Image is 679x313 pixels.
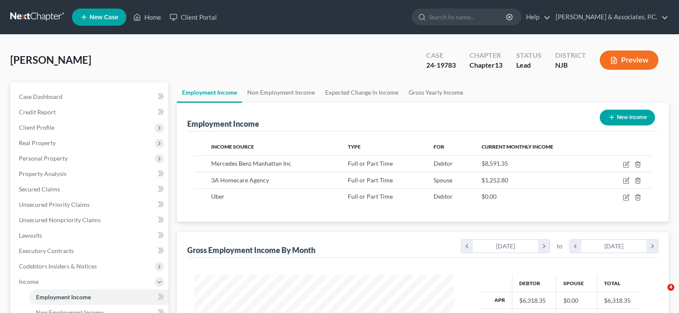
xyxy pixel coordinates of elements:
span: $8,591.35 [482,160,508,167]
span: Unsecured Nonpriority Claims [19,216,101,224]
td: $6,318.35 [597,292,641,308]
div: District [555,51,586,60]
div: Case [426,51,456,60]
span: Lawsuits [19,232,42,239]
span: Full or Part Time [348,160,393,167]
span: Codebtors Insiders & Notices [19,262,97,270]
a: Secured Claims [12,182,168,197]
a: Help [522,9,550,25]
span: For [434,143,444,150]
div: Chapter [470,60,503,70]
span: [PERSON_NAME] [10,54,91,66]
div: $0.00 [563,296,590,305]
a: Property Analysis [12,166,168,182]
span: $0.00 [482,193,497,200]
span: Debtor [434,160,453,167]
i: chevron_left [570,240,581,253]
span: Secured Claims [19,185,60,193]
a: Gross Yearly Income [404,82,468,103]
a: Unsecured Nonpriority Claims [12,212,168,228]
span: New Case [90,14,118,21]
span: Employment Income [36,293,91,301]
span: Executory Contracts [19,247,74,254]
div: Chapter [470,51,503,60]
a: Credit Report [12,104,168,120]
a: Lawsuits [12,228,168,243]
div: Status [516,51,541,60]
a: Employment Income [29,289,168,305]
button: New Income [600,110,655,125]
th: Debtor [512,275,556,292]
span: Case Dashboard [19,93,63,100]
a: [PERSON_NAME] & Associates, P.C. [551,9,668,25]
div: NJB [555,60,586,70]
i: chevron_right [538,240,550,253]
div: $6,318.35 [519,296,549,305]
span: $1,252.80 [482,176,508,184]
span: Property Analysis [19,170,66,177]
div: Lead [516,60,541,70]
div: 24-19783 [426,60,456,70]
iframe: Intercom live chat [650,284,670,304]
span: Current Monthly Income [482,143,553,150]
a: Home [129,9,165,25]
a: Client Portal [165,9,221,25]
span: Debtor [434,193,453,200]
span: Real Property [19,139,56,146]
a: Unsecured Priority Claims [12,197,168,212]
a: Executory Contracts [12,243,168,259]
div: Gross Employment Income By Month [187,245,315,255]
th: Apr [482,292,512,308]
span: Unsecured Priority Claims [19,201,90,208]
span: Client Profile [19,124,54,131]
div: [DATE] [473,240,538,253]
span: Uber [211,193,224,200]
a: Case Dashboard [12,89,168,104]
span: to [557,242,562,250]
input: Search by name... [429,9,507,25]
a: Non Employment Income [242,82,320,103]
span: Spouse [434,176,452,184]
span: Mercedes Benz Manhattan Inc [211,160,291,167]
span: Credit Report [19,108,56,116]
th: Spouse [556,275,597,292]
span: Personal Property [19,155,68,162]
i: chevron_left [461,240,473,253]
span: 4 [667,284,674,291]
span: Full or Part Time [348,176,393,184]
span: 13 [495,61,503,69]
button: Preview [600,51,658,70]
a: Employment Income [177,82,242,103]
div: Employment Income [187,119,259,129]
div: [DATE] [581,240,647,253]
span: Income Source [211,143,254,150]
span: Income [19,278,39,285]
span: 3A Homecare Agency [211,176,269,184]
span: Full or Part Time [348,193,393,200]
span: Type [348,143,361,150]
i: chevron_right [646,240,658,253]
a: Expected Change in Income [320,82,404,103]
th: Total [597,275,641,292]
